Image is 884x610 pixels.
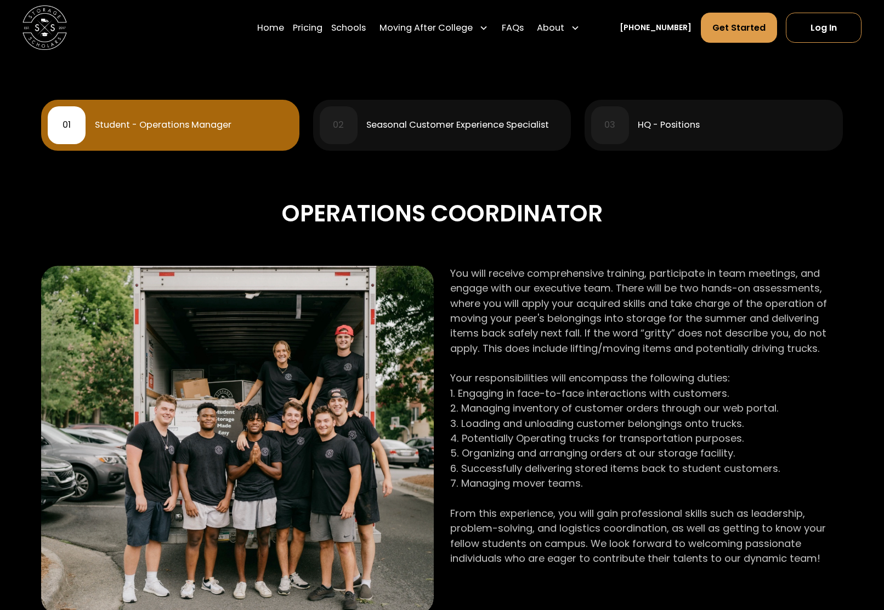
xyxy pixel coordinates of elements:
a: FAQs [502,12,524,43]
div: Moving After College [379,21,473,35]
div: About [532,12,585,43]
div: Seasonal Customer Experience Specialist [366,121,549,129]
div: Operations Coordinator [41,195,843,232]
div: Moving After College [375,12,493,43]
img: Storage Scholars main logo [22,5,67,50]
a: Home [257,12,284,43]
div: Student - Operations Manager [95,121,231,129]
a: Get Started [701,13,778,43]
a: Schools [331,12,366,43]
a: [PHONE_NUMBER] [620,22,692,33]
div: 03 [604,121,615,129]
div: About [537,21,564,35]
a: Log In [786,13,862,43]
p: You will receive comprehensive training, participate in team meetings, and engage with our execut... [450,266,843,566]
div: 01 [63,121,71,129]
div: HQ - Positions [638,121,700,129]
a: Pricing [293,12,322,43]
div: 02 [333,121,344,129]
